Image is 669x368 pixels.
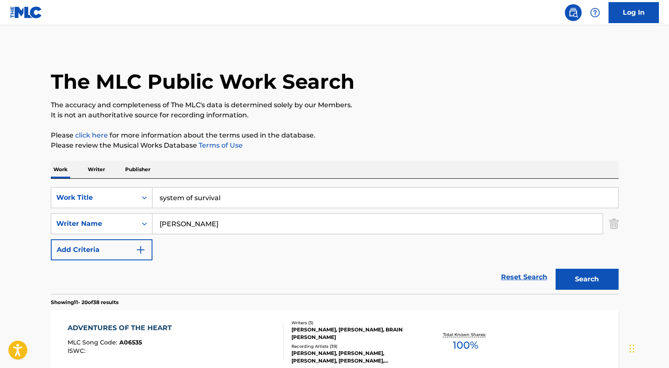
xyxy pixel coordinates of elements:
[291,326,418,341] div: [PERSON_NAME], [PERSON_NAME], BRAIN [PERSON_NAME]
[291,320,418,326] div: Writers ( 3 )
[68,347,87,355] span: ISWC :
[587,4,603,21] div: Help
[590,8,600,18] img: help
[68,339,119,346] span: MLC Song Code :
[51,69,354,94] h1: The MLC Public Work Search
[565,4,582,21] a: Public Search
[291,349,418,365] div: [PERSON_NAME], [PERSON_NAME], [PERSON_NAME], [PERSON_NAME], [PERSON_NAME]
[56,219,132,229] div: Writer Name
[75,131,108,139] a: click here
[291,343,418,349] div: Recording Artists ( 39 )
[51,161,70,178] p: Work
[556,269,619,290] button: Search
[627,328,669,368] iframe: Chat Widget
[56,193,132,203] div: Work Title
[443,331,488,338] p: Total Known Shares:
[609,213,619,234] img: Delete Criterion
[51,299,118,306] p: Showing 11 - 20 of 38 results
[136,245,146,255] img: 9d2ae6d4665cec9f34b9.svg
[51,100,619,110] p: The accuracy and completeness of The MLC's data is determined solely by our Members.
[630,336,635,361] div: Drag
[497,268,551,286] a: Reset Search
[123,161,153,178] p: Publisher
[119,339,142,346] span: A06535
[51,187,619,294] form: Search Form
[609,2,659,23] a: Log In
[51,110,619,120] p: It is not an authoritative source for recording information.
[51,140,619,151] p: Please review the Musical Works Database
[453,338,478,353] span: 100 %
[68,323,176,333] div: ADVENTURES OF THE HEART
[568,8,578,18] img: search
[85,161,108,178] p: Writer
[197,141,243,149] a: Terms of Use
[10,6,42,19] img: MLC Logo
[51,239,152,260] button: Add Criteria
[51,130,619,140] p: Please for more information about the terms used in the database.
